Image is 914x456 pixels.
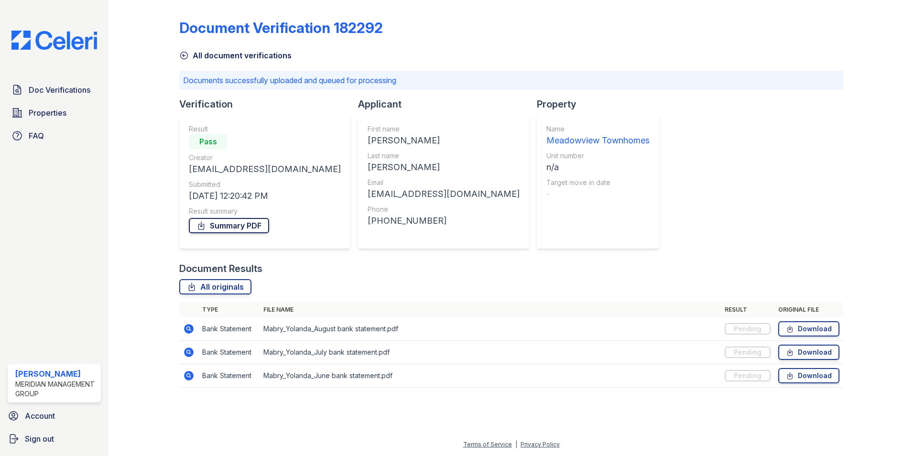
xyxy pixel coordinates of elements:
div: - [546,187,650,201]
div: Name [546,124,650,134]
div: Unit number [546,151,650,161]
div: Email [368,178,520,187]
div: [EMAIL_ADDRESS][DOMAIN_NAME] [189,163,341,176]
div: Applicant [358,98,537,111]
td: Mabry_Yolanda_August bank statement.pdf [260,317,721,341]
div: Pending [725,323,771,335]
span: Sign out [25,433,54,445]
div: Property [537,98,667,111]
th: File name [260,302,721,317]
img: CE_Logo_Blue-a8612792a0a2168367f1c8372b55b34899dd931a85d93a1a3d3e32e68fde9ad4.png [4,31,105,50]
span: Properties [29,107,66,119]
a: Name Meadowview Townhomes [546,124,650,147]
a: Terms of Service [463,441,512,448]
th: Original file [774,302,843,317]
div: | [515,441,517,448]
a: Sign out [4,429,105,448]
div: Target move in date [546,178,650,187]
div: [EMAIL_ADDRESS][DOMAIN_NAME] [368,187,520,201]
div: [DATE] 12:20:42 PM [189,189,341,203]
a: Summary PDF [189,218,269,233]
div: [PERSON_NAME] [368,161,520,174]
div: Phone [368,205,520,214]
div: [PERSON_NAME] [368,134,520,147]
div: [PERSON_NAME] [15,368,97,380]
div: Submitted [189,180,341,189]
a: Download [778,345,839,360]
span: Account [25,410,55,422]
th: Result [721,302,774,317]
div: Result [189,124,341,134]
div: Meridian Management Group [15,380,97,399]
div: Meadowview Townhomes [546,134,650,147]
div: Verification [179,98,358,111]
th: Type [198,302,260,317]
td: Bank Statement [198,341,260,364]
a: FAQ [8,126,101,145]
div: [PHONE_NUMBER] [368,214,520,228]
div: First name [368,124,520,134]
div: Pending [725,370,771,381]
div: Pending [725,347,771,358]
td: Bank Statement [198,317,260,341]
a: All document verifications [179,50,292,61]
a: Privacy Policy [521,441,560,448]
div: Creator [189,153,341,163]
div: Pass [189,134,227,149]
a: All originals [179,279,251,294]
td: Mabry_Yolanda_June bank statement.pdf [260,364,721,388]
span: FAQ [29,130,44,141]
a: Account [4,406,105,425]
a: Download [778,368,839,383]
a: Properties [8,103,101,122]
a: Download [778,321,839,337]
div: Last name [368,151,520,161]
div: Document Results [179,262,262,275]
div: Result summary [189,206,341,216]
td: Bank Statement [198,364,260,388]
span: Doc Verifications [29,84,90,96]
div: n/a [546,161,650,174]
td: Mabry_Yolanda_July bank statement.pdf [260,341,721,364]
a: Doc Verifications [8,80,101,99]
p: Documents successfully uploaded and queued for processing [183,75,839,86]
div: Document Verification 182292 [179,19,383,36]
